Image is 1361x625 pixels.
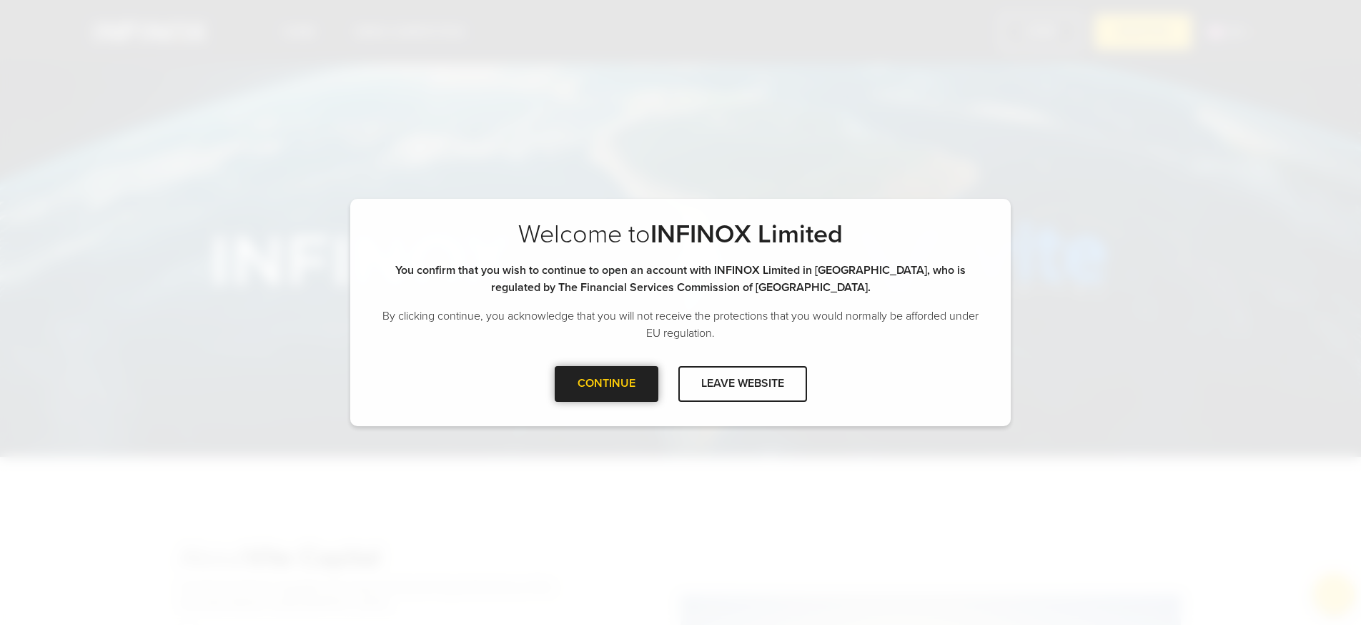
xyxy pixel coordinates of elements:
[379,219,982,250] p: Welcome to
[678,366,807,401] div: LEAVE WEBSITE
[650,219,843,250] strong: INFINOX Limited
[395,263,966,295] strong: You confirm that you wish to continue to open an account with INFINOX Limited in [GEOGRAPHIC_DATA...
[555,366,658,401] div: CONTINUE
[379,307,982,342] p: By clicking continue, you acknowledge that you will not receive the protections that you would no...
